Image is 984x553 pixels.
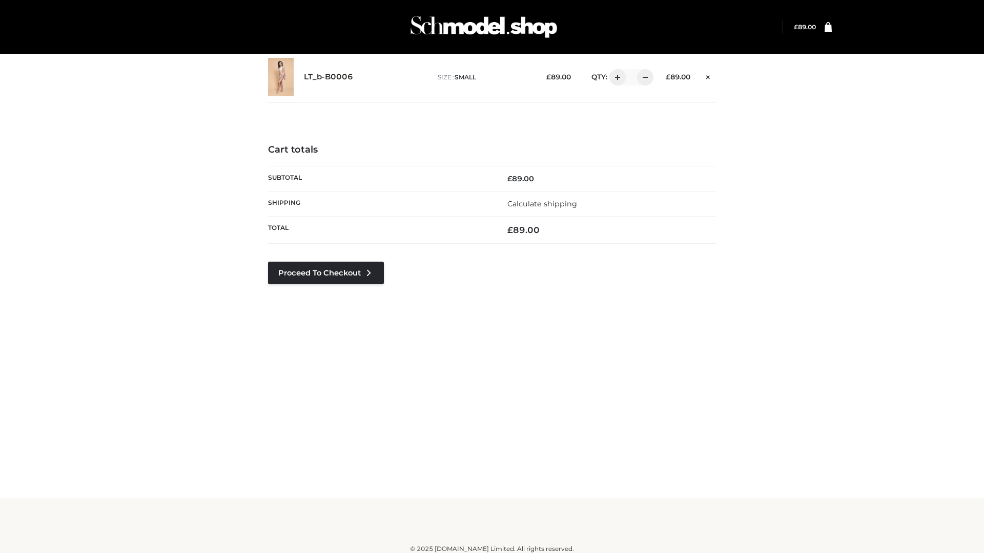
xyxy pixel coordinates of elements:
a: Proceed to Checkout [268,262,384,284]
span: £ [546,73,551,81]
bdi: 89.00 [507,174,534,183]
div: QTY: [581,69,650,86]
span: £ [507,174,512,183]
a: LT_b-B0006 [304,72,353,82]
span: SMALL [455,73,476,81]
span: £ [666,73,670,81]
h4: Cart totals [268,144,716,156]
bdi: 89.00 [794,23,816,31]
th: Total [268,217,492,244]
bdi: 89.00 [546,73,571,81]
th: Shipping [268,191,492,216]
span: £ [794,23,798,31]
th: Subtotal [268,166,492,191]
p: size : [438,73,530,82]
img: Schmodel Admin 964 [407,7,561,47]
span: £ [507,225,513,235]
a: Calculate shipping [507,199,577,208]
a: £89.00 [794,23,816,31]
a: Remove this item [701,69,716,82]
bdi: 89.00 [507,225,540,235]
bdi: 89.00 [666,73,690,81]
img: LT_b-B0006 - SMALL [268,58,294,96]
